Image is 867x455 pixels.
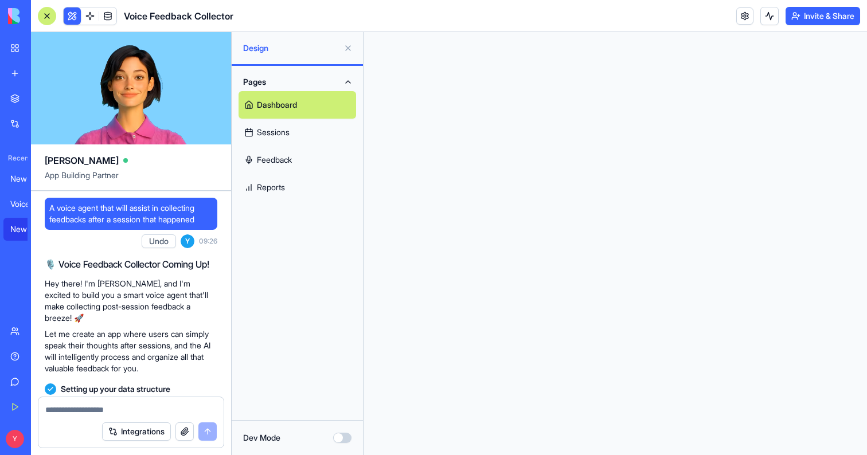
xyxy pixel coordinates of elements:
[239,73,356,91] button: Pages
[124,9,233,23] span: Voice Feedback Collector
[239,174,356,201] a: Reports
[243,432,280,444] label: Dev Mode
[181,234,194,248] span: Y
[239,119,356,146] a: Sessions
[8,8,79,24] img: logo
[45,278,217,324] p: Hey there! I'm [PERSON_NAME], and I'm excited to build you a smart voice agent that'll make colle...
[10,223,42,235] div: New App
[10,198,42,210] div: Voice Feedback Collector
[10,173,42,185] div: New App
[49,202,213,225] span: A voice agent that will assist in collecting feedbacks after a session that happened
[45,170,217,190] span: App Building Partner
[3,167,49,190] a: New App
[6,430,24,448] span: Y
[3,154,28,163] span: Recent
[102,422,171,441] button: Integrations
[3,193,49,215] a: Voice Feedback Collector
[142,234,176,248] button: Undo
[239,146,356,174] a: Feedback
[239,91,356,119] a: Dashboard
[3,218,49,241] a: New App
[61,383,170,395] span: Setting up your data structure
[243,42,339,54] span: Design
[45,154,119,167] span: [PERSON_NAME]
[45,328,217,374] p: Let me create an app where users can simply speak their thoughts after sessions, and the AI will ...
[45,257,217,271] h2: 🎙️ Voice Feedback Collector Coming Up!
[199,237,217,246] span: 09:26
[786,7,860,25] button: Invite & Share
